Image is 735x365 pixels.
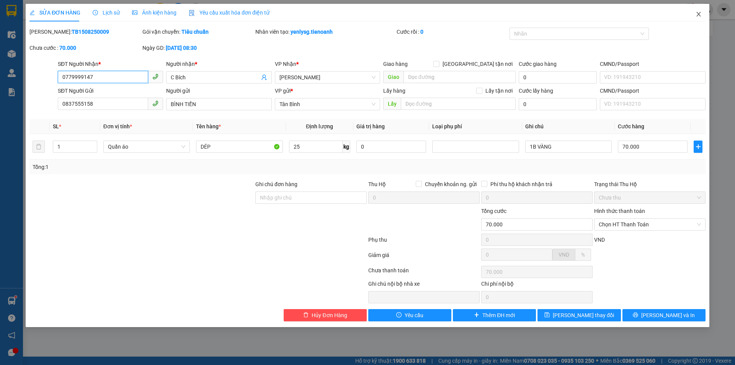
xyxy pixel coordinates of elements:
span: Lịch sử [93,10,120,16]
span: save [544,312,550,318]
span: Chưa thu [599,192,701,203]
span: picture [132,10,137,15]
span: Lấy hàng [383,88,405,94]
button: Close [688,4,709,25]
span: plus [694,144,702,150]
span: close [696,11,702,17]
span: Chọn HT Thanh Toán [599,219,701,230]
span: delete [303,312,309,318]
div: Phụ thu [367,236,480,249]
div: Trạng thái Thu Hộ [594,180,706,188]
label: Cước lấy hàng [519,88,553,94]
span: [PERSON_NAME] và In [641,311,695,319]
input: Ghi chú đơn hàng [255,192,367,204]
div: Chi phí nội bộ [481,280,593,291]
div: Ngày GD: [142,44,254,52]
button: save[PERSON_NAME] thay đổi [537,309,621,321]
th: Loại phụ phí [429,119,522,134]
span: Cư Kuin [279,72,376,83]
div: SĐT Người Nhận [58,60,163,68]
label: Ghi chú đơn hàng [255,181,297,187]
span: Thu Hộ [368,181,386,187]
div: [PERSON_NAME]: [29,28,141,36]
span: Giao hàng [383,61,408,67]
span: clock-circle [93,10,98,15]
span: Đơn vị tính [103,123,132,129]
span: plus [474,312,479,318]
div: Giảm giá [367,251,480,264]
span: [GEOGRAPHIC_DATA] tận nơi [439,60,516,68]
span: Yêu cầu [405,311,423,319]
div: Chưa cước : [29,44,141,52]
b: 0 [420,29,423,35]
span: user-add [261,74,267,80]
span: Quần áo [108,141,185,152]
b: 70.000 [59,45,76,51]
b: Tiêu chuẩn [181,29,209,35]
div: Người nhận [166,60,271,68]
div: Ghi chú nội bộ nhà xe [368,280,480,291]
div: CMND/Passport [600,60,705,68]
div: VP gửi [275,87,380,95]
span: Giá trị hàng [356,123,385,129]
span: Hủy Đơn Hàng [312,311,347,319]
button: exclamation-circleYêu cầu [368,309,451,321]
b: yenlysg.tienoanh [291,29,333,35]
b: [DATE] 08:30 [166,45,197,51]
div: Gói vận chuyển: [142,28,254,36]
span: edit [29,10,35,15]
span: % [581,252,585,258]
span: Lấy [383,98,401,110]
div: Người gửi [166,87,271,95]
label: Cước giao hàng [519,61,557,67]
span: Cước hàng [618,123,644,129]
th: Ghi chú [522,119,615,134]
span: VP Nhận [275,61,296,67]
span: Phí thu hộ khách nhận trả [487,180,555,188]
input: Cước giao hàng [519,71,597,83]
span: Thêm ĐH mới [482,311,515,319]
div: Nhân viên tạo: [255,28,395,36]
span: kg [343,141,350,153]
span: SL [53,123,59,129]
span: [PERSON_NAME] thay đổi [553,311,614,319]
span: Tân Bình [279,98,376,110]
input: Dọc đường [403,71,516,83]
input: Cước lấy hàng [519,98,597,110]
span: VND [594,237,605,243]
span: printer [633,312,638,318]
span: Yêu cầu xuất hóa đơn điện tử [189,10,269,16]
span: VND [559,252,569,258]
span: Tên hàng [196,123,221,129]
button: delete [33,141,45,153]
div: Chưa thanh toán [367,266,480,280]
div: CMND/Passport [600,87,705,95]
span: Lấy tận nơi [482,87,516,95]
button: plusThêm ĐH mới [453,309,536,321]
span: phone [152,74,158,80]
span: Tổng cước [481,208,506,214]
input: Ghi Chú [525,141,612,153]
b: TB1508250009 [72,29,109,35]
span: Ảnh kiện hàng [132,10,176,16]
div: SĐT Người Gửi [58,87,163,95]
button: plus [694,141,702,153]
label: Hình thức thanh toán [594,208,645,214]
button: printer[PERSON_NAME] và In [622,309,706,321]
input: Dọc đường [401,98,516,110]
img: icon [189,10,195,16]
span: phone [152,100,158,106]
span: Định lượng [306,123,333,129]
div: Tổng: 1 [33,163,284,171]
input: VD: Bàn, Ghế [196,141,283,153]
span: Giao [383,71,403,83]
div: Cước rồi : [397,28,508,36]
span: exclamation-circle [396,312,402,318]
span: SỬA ĐƠN HÀNG [29,10,80,16]
span: Chuyển khoản ng. gửi [422,180,480,188]
button: deleteHủy Đơn Hàng [284,309,367,321]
